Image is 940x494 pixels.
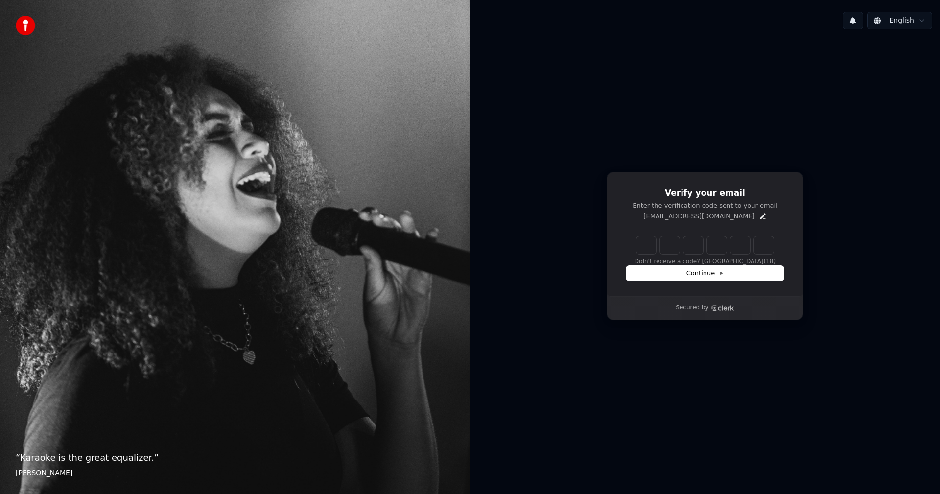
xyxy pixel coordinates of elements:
[16,451,454,465] p: “ Karaoke is the great equalizer. ”
[626,188,784,199] h1: Verify your email
[16,16,35,35] img: youka
[643,212,754,221] p: [EMAIL_ADDRESS][DOMAIN_NAME]
[711,305,734,311] a: Clerk logo
[626,201,784,210] p: Enter the verification code sent to your email
[16,469,454,478] footer: [PERSON_NAME]
[759,212,767,220] button: Edit
[626,266,784,281] button: Continue
[676,304,708,312] p: Secured by
[636,236,793,254] input: Enter verification code
[686,269,724,278] span: Continue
